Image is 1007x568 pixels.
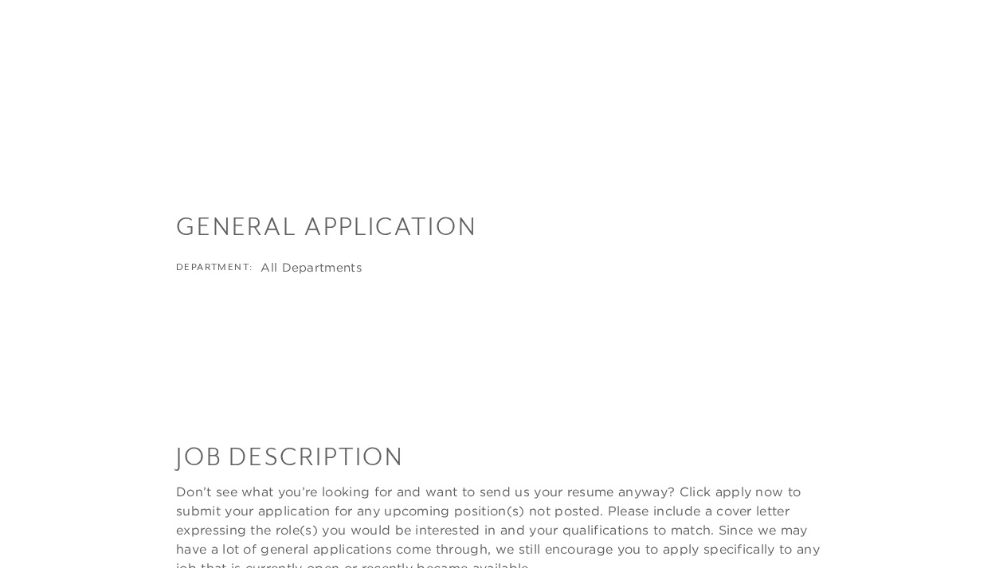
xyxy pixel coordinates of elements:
a: The Collection [320,51,442,97]
a: Community [589,51,686,97]
a: Membership [466,51,565,97]
a: Get Started [42,18,112,32]
a: Member Login [844,18,923,32]
h3: JOB DESCRIPTION [176,439,831,474]
div: All Departments [261,260,362,276]
h3: General Application [176,209,831,244]
div: Department: [176,260,253,276]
